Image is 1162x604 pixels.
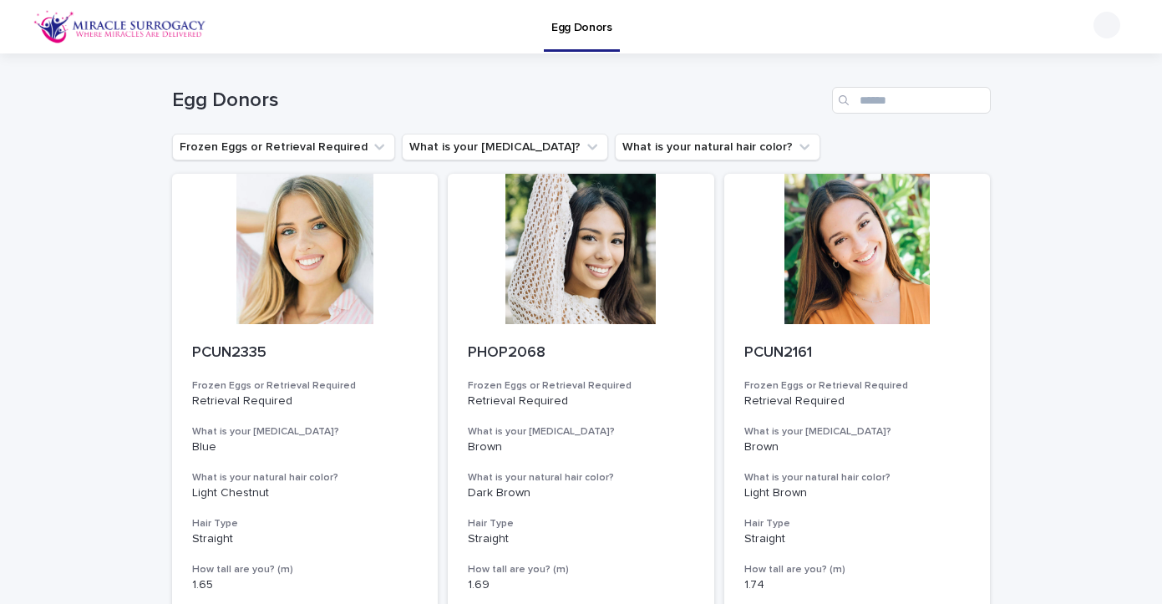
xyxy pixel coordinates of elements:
[744,563,971,576] h3: How tall are you? (m)
[744,471,971,485] h3: What is your natural hair color?
[744,517,971,530] h3: Hair Type
[744,578,971,592] p: 1.74
[744,532,971,546] p: Straight
[615,134,820,160] button: What is your natural hair color?
[192,471,419,485] h3: What is your natural hair color?
[192,532,419,546] p: Straight
[468,425,694,439] h3: What is your [MEDICAL_DATA]?
[468,563,694,576] h3: How tall are you? (m)
[33,10,206,43] img: OiFFDOGZQuirLhrlO1ag
[192,578,419,592] p: 1.65
[172,89,825,113] h1: Egg Donors
[832,87,991,114] input: Search
[192,440,419,454] p: Blue
[744,344,971,363] p: PCUN2161
[744,425,971,439] h3: What is your [MEDICAL_DATA]?
[468,440,694,454] p: Brown
[172,134,395,160] button: Frozen Eggs or Retrieval Required
[192,344,419,363] p: PCUN2335
[744,379,971,393] h3: Frozen Eggs or Retrieval Required
[468,379,694,393] h3: Frozen Eggs or Retrieval Required
[192,394,419,409] p: Retrieval Required
[744,394,971,409] p: Retrieval Required
[468,394,694,409] p: Retrieval Required
[744,440,971,454] p: Brown
[468,471,694,485] h3: What is your natural hair color?
[468,578,694,592] p: 1.69
[468,344,694,363] p: PHOP2068
[468,517,694,530] h3: Hair Type
[192,563,419,576] h3: How tall are you? (m)
[468,532,694,546] p: Straight
[402,134,608,160] button: What is your eye color?
[192,486,419,500] p: Light Chestnut
[192,379,419,393] h3: Frozen Eggs or Retrieval Required
[192,425,419,439] h3: What is your [MEDICAL_DATA]?
[468,486,694,500] p: Dark Brown
[192,517,419,530] h3: Hair Type
[744,486,971,500] p: Light Brown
